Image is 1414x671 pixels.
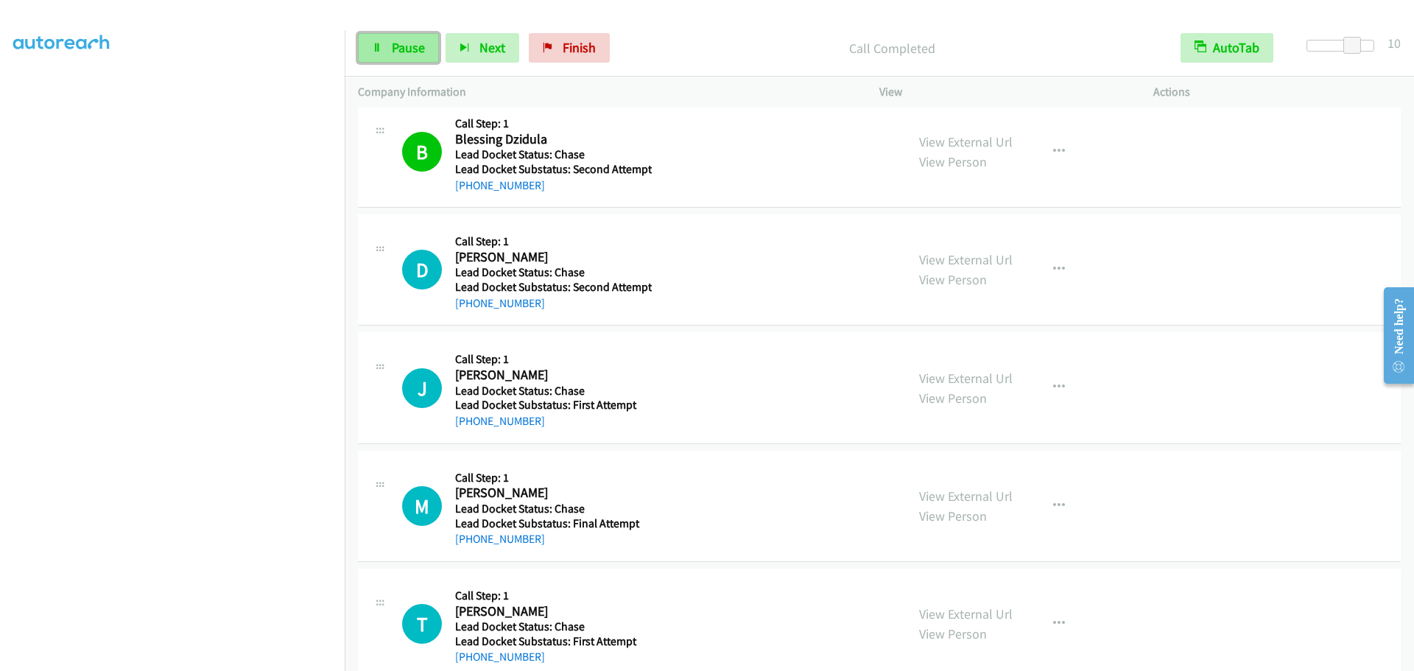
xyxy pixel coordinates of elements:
[455,398,647,412] h5: Lead Docket Substatus: First Attempt
[455,147,652,162] h5: Lead Docket Status: Chase
[919,605,1013,622] a: View External Url
[455,178,545,192] a: [PHONE_NUMBER]
[358,83,853,101] p: Company Information
[455,650,545,664] a: [PHONE_NUMBER]
[402,250,442,289] div: The call is yet to be attempted
[879,83,1127,101] p: View
[455,234,652,249] h5: Call Step: 1
[455,634,647,649] h5: Lead Docket Substatus: First Attempt
[919,625,987,642] a: View Person
[402,132,442,172] h1: B
[919,271,987,288] a: View Person
[402,486,442,526] h1: M
[919,370,1013,387] a: View External Url
[1387,33,1401,53] div: 10
[919,133,1013,150] a: View External Url
[402,368,442,408] h1: J
[446,33,519,63] button: Next
[455,116,652,131] h5: Call Step: 1
[455,296,545,310] a: [PHONE_NUMBER]
[392,39,425,56] span: Pause
[402,604,442,644] div: The call is yet to be attempted
[455,516,647,531] h5: Lead Docket Substatus: Final Attempt
[455,502,647,516] h5: Lead Docket Status: Chase
[402,604,442,644] h1: T
[919,390,987,407] a: View Person
[455,384,647,398] h5: Lead Docket Status: Chase
[455,249,647,266] h2: [PERSON_NAME]
[1153,83,1401,101] p: Actions
[402,486,442,526] div: The call is yet to be attempted
[455,280,652,295] h5: Lead Docket Substatus: Second Attempt
[1181,33,1273,63] button: AutoTab
[402,250,442,289] h1: D
[358,33,439,63] a: Pause
[455,352,647,367] h5: Call Step: 1
[402,368,442,408] div: The call is yet to be attempted
[1371,277,1414,394] iframe: Resource Center
[919,507,987,524] a: View Person
[479,39,505,56] span: Next
[455,162,652,177] h5: Lead Docket Substatus: Second Attempt
[919,153,987,170] a: View Person
[455,485,647,502] h2: [PERSON_NAME]
[455,131,647,148] h2: Blessing Dzidula
[529,33,610,63] a: Finish
[919,488,1013,505] a: View External Url
[563,39,596,56] span: Finish
[455,589,647,603] h5: Call Step: 1
[455,619,647,634] h5: Lead Docket Status: Chase
[455,367,647,384] h2: [PERSON_NAME]
[455,603,647,620] h2: [PERSON_NAME]
[455,532,545,546] a: [PHONE_NUMBER]
[630,38,1154,58] p: Call Completed
[455,265,652,280] h5: Lead Docket Status: Chase
[919,251,1013,268] a: View External Url
[455,471,647,485] h5: Call Step: 1
[455,414,545,428] a: [PHONE_NUMBER]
